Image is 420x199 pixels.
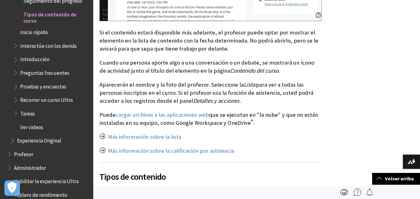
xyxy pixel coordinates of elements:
span: Tablero de rendimiento [14,190,67,198]
p: Cuando una persona aporte algo a una conversación o un debate, se mostrará un ícono de actividad ... [99,59,322,75]
span: Tipos de contenido de curso [23,9,89,24]
a: Volver arriba [372,173,420,184]
button: Abrir preferencias [4,180,20,196]
span: Interactúe con los demás [20,41,77,49]
span: Administrador [14,163,46,171]
span: Tareas [20,108,35,117]
span: Profesor [14,149,33,157]
h2: Tipos de contenido [99,162,322,183]
span: Experiencia Original [17,136,61,144]
span: Detalles y acciones [193,97,239,104]
span: Preguntas frecuentes [20,68,69,76]
span: Introducción [20,54,49,63]
img: Print [340,188,348,196]
img: More help [354,188,361,196]
span: Recorrer un curso Ultra [20,95,73,103]
span: Habilitar la experiencia Ultra [14,176,79,185]
sup: ® [251,118,253,124]
a: Más información sobre la calificación por asistencia [108,147,234,155]
p: Aparecerán el nombre y la foto del profesor. Seleccione la para ver a todas las personas inscript... [99,81,322,105]
span: Ver videos [20,122,43,130]
p: Si el contenido estará disponible más adelante, el profesor puede optar por mostrar el elemento e... [99,29,322,53]
span: Lista [244,81,255,88]
img: Follow this page [366,188,373,196]
a: Más información sobre la lista [108,133,181,141]
p: Puede que se ejecutan en "la nube" y que no están instaladas en su equipo, como Google Workspace ... [99,111,322,127]
span: Contenido del curso [230,67,279,74]
span: Pruebas y encuestas [20,81,66,90]
a: cargar archivos a las aplicaciones web [116,111,209,119]
span: Inicio rápido [20,27,48,35]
